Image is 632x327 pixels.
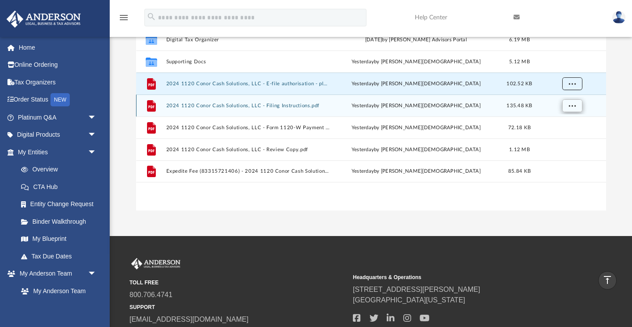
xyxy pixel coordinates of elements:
a: Tax Due Dates [12,247,110,265]
div: by [PERSON_NAME][DEMOGRAPHIC_DATA] [334,124,498,132]
a: menu [118,17,129,23]
i: vertical_align_top [602,275,613,285]
a: Overview [12,161,110,178]
img: User Pic [612,11,625,24]
span: 102.52 KB [506,81,532,86]
div: by [PERSON_NAME][DEMOGRAPHIC_DATA] [334,146,498,154]
a: [GEOGRAPHIC_DATA][US_STATE] [353,296,465,304]
span: yesterday [351,125,373,130]
a: [STREET_ADDRESS][PERSON_NAME] [353,286,480,293]
a: Entity Change Request [12,196,110,213]
span: yesterday [351,81,373,86]
img: Anderson Advisors Platinum Portal [129,258,182,269]
div: by [PERSON_NAME][DEMOGRAPHIC_DATA] [334,58,498,66]
small: Headquarters & Operations [353,273,570,281]
span: yesterday [351,169,373,174]
small: TOLL FREE [129,279,347,287]
i: menu [118,12,129,23]
button: Expedite Fee (83315721406) - 2024 1120 Conor Cash Solutions, LLC.pdf [166,169,330,174]
span: 1.12 MB [509,147,530,152]
button: 2024 1120 Conor Cash Solutions, LLC - Filing Instructions.pdf [166,103,330,109]
a: Platinum Q&Aarrow_drop_down [6,109,110,126]
a: CTA Hub [12,178,110,196]
span: arrow_drop_down [88,143,105,161]
div: by [PERSON_NAME][DEMOGRAPHIC_DATA] [334,80,498,88]
a: Online Ordering [6,56,110,74]
button: More options [562,99,582,113]
button: 2024 1120 Conor Cash Solutions, LLC - E-file authorisation - please sign.pdf [166,81,330,87]
button: Digital Tax Organizer [166,37,330,43]
div: by [PERSON_NAME][DEMOGRAPHIC_DATA] [334,167,498,175]
i: search [147,12,156,22]
a: My Blueprint [12,230,105,248]
span: yesterday [351,103,373,108]
a: Order StatusNEW [6,91,110,109]
a: Home [6,39,110,56]
span: yesterday [351,59,373,64]
a: Digital Productsarrow_drop_down [6,126,110,144]
a: [EMAIL_ADDRESS][DOMAIN_NAME] [129,316,248,323]
span: yesterday [351,147,373,152]
span: arrow_drop_down [88,126,105,144]
span: 5.12 MB [509,59,530,64]
div: [DATE] by [PERSON_NAME] Advisors Portal [334,36,498,44]
a: Binder Walkthrough [12,213,110,230]
button: Supporting Docs [166,59,330,65]
a: Tax Organizers [6,73,110,91]
img: Anderson Advisors Platinum Portal [4,11,83,28]
button: 2024 1120 Conor Cash Solutions, LLC - Review Copy.pdf [166,147,330,153]
span: 6.19 MB [509,37,530,42]
a: My Entitiesarrow_drop_down [6,143,110,161]
button: More options [562,77,582,91]
span: arrow_drop_down [88,265,105,283]
a: vertical_align_top [598,271,617,290]
span: 135.48 KB [506,103,532,108]
span: 85.84 KB [508,169,530,174]
div: by [PERSON_NAME][DEMOGRAPHIC_DATA] [334,102,498,110]
a: 800.706.4741 [129,291,172,298]
button: 2024 1120 Conor Cash Solutions, LLC - Form 1120-W Payment Voucher.pdf [166,125,330,131]
a: My Anderson Teamarrow_drop_down [6,265,105,283]
span: arrow_drop_down [88,109,105,127]
div: NEW [50,93,70,106]
small: SUPPORT [129,303,347,311]
div: grid [136,29,606,211]
a: My Anderson Team [12,282,101,300]
span: 72.18 KB [508,125,530,130]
